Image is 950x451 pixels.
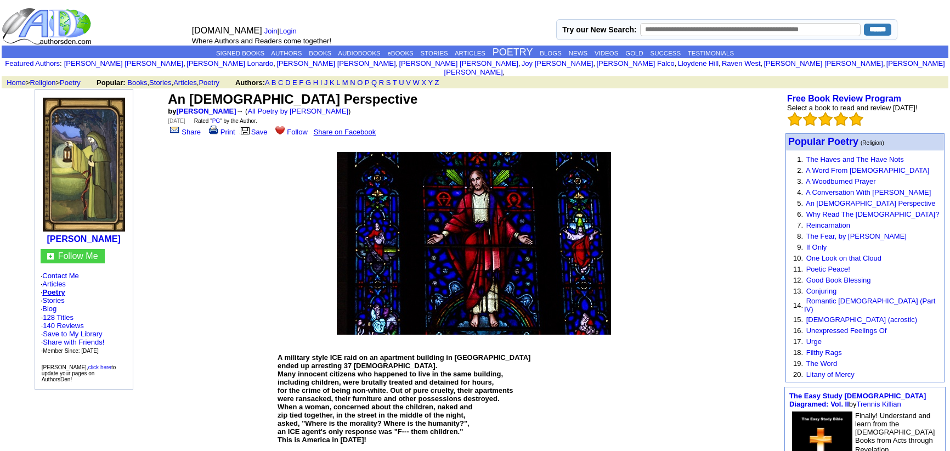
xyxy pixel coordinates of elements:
a: POETRY [493,47,533,58]
a: ARTICLES [455,50,485,57]
a: E [292,78,297,87]
a: Featured Authors [5,59,60,67]
a: Share with Friends! [43,338,104,346]
a: Filthy Rags [806,348,842,357]
a: Books [127,78,147,87]
a: A Conversation With [PERSON_NAME] [806,188,931,196]
font: i [185,61,186,67]
img: bigemptystars.png [788,112,802,126]
a: TESTIMONIALS [688,50,734,57]
font: by [789,392,926,408]
a: Save [239,128,268,136]
a: Follow Me [58,251,98,261]
font: i [505,70,506,76]
font: 8. [797,232,803,240]
a: Stories [42,296,64,305]
a: AUTHORS [271,50,302,57]
a: C [278,78,283,87]
font: 15. [793,315,803,324]
a: Login [279,27,297,35]
font: i [762,61,764,67]
a: V [406,78,411,87]
font: 11. [793,265,803,273]
a: D [285,78,290,87]
a: Contact Me [42,272,78,280]
a: [PERSON_NAME] [PERSON_NAME] [444,59,945,76]
a: Share [168,128,201,136]
font: > > [3,78,94,87]
a: Good Book Blessing [806,276,871,284]
font: | [264,27,301,35]
a: Conjuring [806,287,837,295]
a: Y [428,78,432,87]
font: 18. [793,348,803,357]
a: G [306,78,311,87]
a: AUDIOBOOKS [338,50,380,57]
font: → ( ) [236,107,351,115]
font: [DOMAIN_NAME] [192,26,262,35]
a: Litany of Mercy [806,370,855,379]
a: Religion [30,78,56,87]
a: P [365,78,369,87]
font: 12. [793,276,803,284]
a: BLOGS [540,50,562,57]
font: · · [41,313,105,354]
font: An [DEMOGRAPHIC_DATA] Perspective [168,92,417,106]
a: [PERSON_NAME] [PERSON_NAME] [399,59,518,67]
a: A Woodburned Prayer [806,177,876,185]
a: J [324,78,328,87]
a: Romantic [DEMOGRAPHIC_DATA] (Part IV) [804,297,935,313]
img: bigemptystars.png [834,112,848,126]
a: A Word From [DEMOGRAPHIC_DATA] [806,166,929,174]
a: M [342,78,348,87]
font: i [595,61,596,67]
a: SIGNED BOOKS [216,50,264,57]
font: [DATE] [168,118,185,124]
a: N [350,78,355,87]
a: Join [264,27,278,35]
font: Member Since: [DATE] [43,348,99,354]
a: [PERSON_NAME] [47,234,121,244]
a: [PERSON_NAME] Lonardo [186,59,273,67]
a: Share on Facebook [314,128,376,136]
a: Articles [173,78,197,87]
a: Free Book Review Program [787,94,901,103]
a: All Poetry by [PERSON_NAME] [247,107,348,115]
font: : [5,59,61,67]
span: were ransacked, their furniture and other possessions destroyed. [278,394,500,403]
font: [PERSON_NAME], to update your pages on AuthorsDen! [42,364,116,382]
img: logo_ad.gif [2,7,94,46]
a: Poetry [199,78,219,87]
font: Rated " " by the Author. [194,118,257,124]
a: SUCCESS [651,50,681,57]
a: Reincarnation [806,221,850,229]
a: T [393,78,397,87]
font: 17. [793,337,803,346]
font: Select a book to read and review [DATE]! [787,104,918,112]
font: 3. [797,177,803,185]
a: eBOOKS [387,50,413,57]
span: A military style ICE raid on an apartment building in [GEOGRAPHIC_DATA] [278,337,530,362]
font: , , , [97,78,449,87]
font: i [885,61,886,67]
a: The Haves and The Have Nots [806,155,903,164]
img: heart.gif [275,125,285,134]
a: 140 Reviews [43,322,83,330]
font: 14. [793,301,803,309]
font: 10. [793,254,803,262]
a: The Easy Study [DEMOGRAPHIC_DATA] Diagramed: Vol. II [789,392,926,408]
a: VIDEOS [595,50,618,57]
a: [PERSON_NAME] [PERSON_NAME] [276,59,395,67]
a: STORIES [421,50,448,57]
img: 112038.jpg [43,98,125,232]
a: W [412,78,419,87]
a: S [386,78,391,87]
a: R [379,78,384,87]
font: · · · [41,330,105,354]
span: asked, "Where is the morality? Where is the humanity?", [278,419,470,427]
a: I [320,78,323,87]
a: H [313,78,318,87]
img: print.gif [209,126,218,134]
